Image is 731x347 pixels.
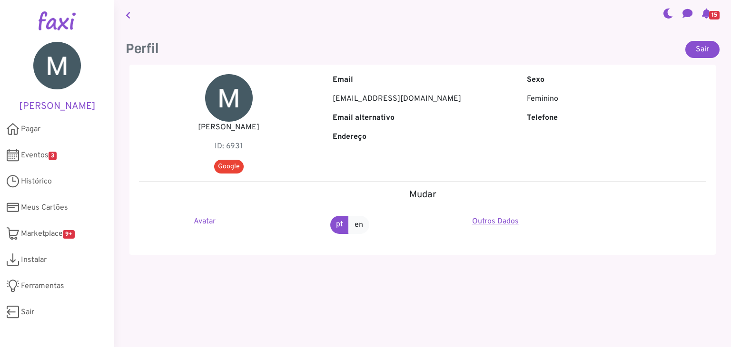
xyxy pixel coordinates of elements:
[214,160,244,173] span: Google
[139,122,318,133] p: [PERSON_NAME]
[194,217,216,226] a: Avatar
[21,176,52,187] span: Histórico
[330,216,349,234] a: pt
[21,228,75,240] span: Marketplace
[333,113,395,123] b: Email alternativo
[49,152,57,160] span: 3
[527,75,544,85] b: Sexo
[21,150,57,161] span: Eventos
[63,230,75,239] span: 9+
[527,93,706,105] p: Feminino
[21,307,34,318] span: Sair
[527,113,558,123] b: Telefone
[333,93,512,105] p: [EMAIL_ADDRESS][DOMAIN_NAME]
[139,189,706,201] h5: Mudar
[21,202,68,213] span: Meus Cartões
[333,132,366,142] b: Endereço
[333,75,353,85] b: Email
[472,217,519,226] a: Outros Dados
[139,141,318,152] p: ID: 6931
[21,124,40,135] span: Pagar
[348,216,369,234] a: en
[709,11,720,19] span: 15
[14,42,100,112] a: [PERSON_NAME]
[685,41,720,58] a: Sair
[205,74,253,122] img: Mirian Neves
[14,101,100,112] h5: [PERSON_NAME]
[126,41,415,57] h3: Perfil
[21,280,64,292] span: Ferramentas
[21,254,47,266] span: Instalar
